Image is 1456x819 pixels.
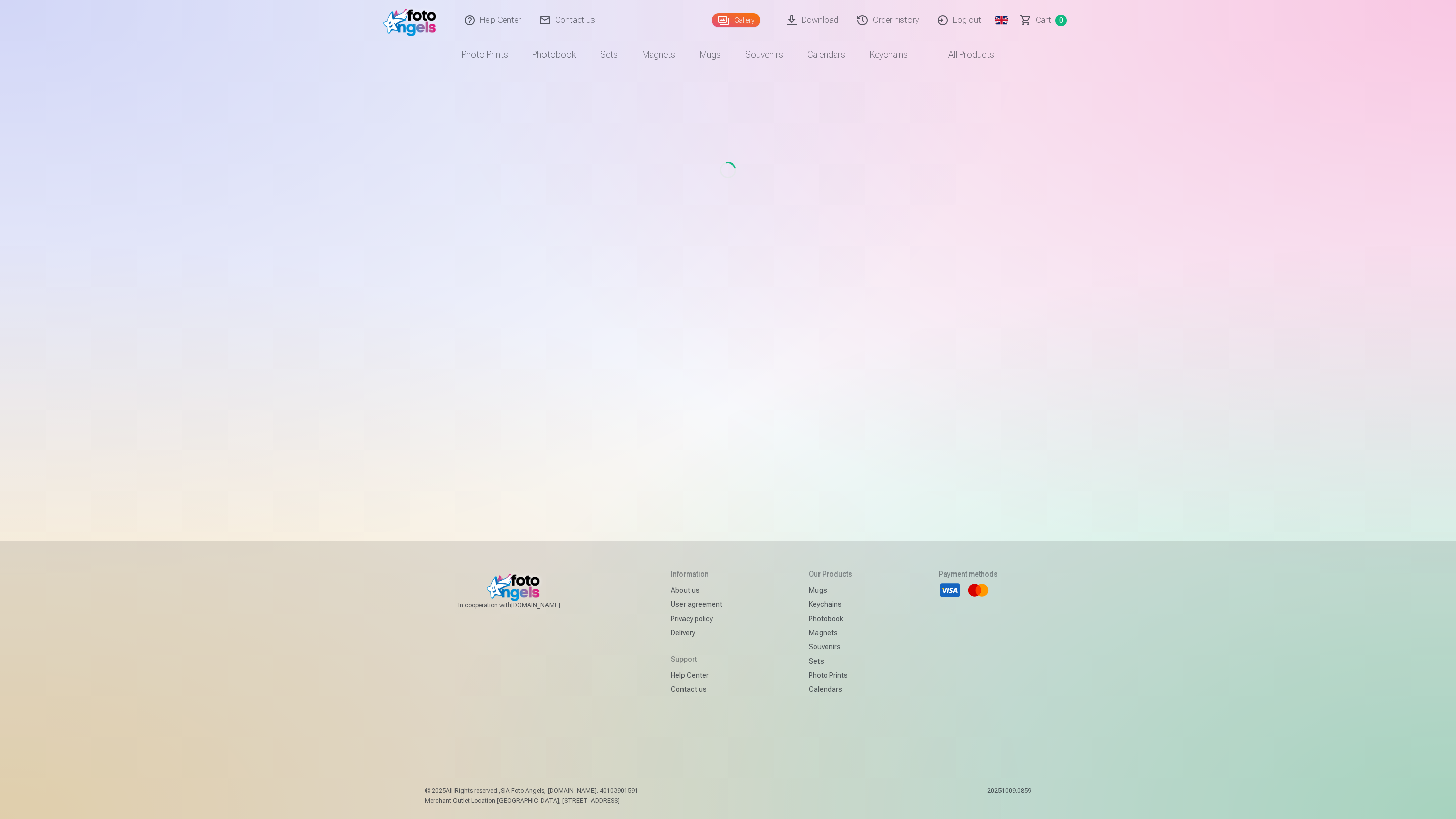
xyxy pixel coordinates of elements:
a: Keychains [857,40,920,69]
a: Mugs [688,40,733,69]
a: Keychains [809,597,852,611]
a: Sets [809,654,852,668]
a: Photobook [520,40,588,69]
a: [DOMAIN_NAME] [511,601,584,609]
a: Calendars [809,682,852,697]
a: User agreement [671,597,722,611]
h5: Our products [809,569,852,579]
a: All products [920,40,1007,69]
a: Help Center [671,668,722,682]
p: © 2025 All Rights reserved. , [425,787,639,795]
h5: Payment methods [939,569,998,579]
span: 0 [1055,15,1067,26]
p: 20251009.0859 [987,787,1031,805]
a: Photobook [809,611,852,626]
a: Gallery [712,13,760,27]
h5: Information [671,569,722,579]
h5: Support [671,654,722,664]
a: Calendars [795,40,857,69]
span: SIA Foto Angels, [DOMAIN_NAME]. 40103901591 [500,787,639,794]
a: About us [671,583,722,597]
li: Visa [939,579,961,601]
span: Сart [1036,14,1051,26]
a: Contact us [671,682,722,697]
span: In cooperation with [458,601,584,609]
li: Mastercard [967,579,989,601]
a: Souvenirs [809,640,852,654]
img: /fa2 [383,4,441,36]
a: Magnets [809,626,852,640]
a: Photo prints [809,668,852,682]
a: Photo prints [449,40,520,69]
a: Sets [588,40,630,69]
a: Magnets [630,40,688,69]
a: Mugs [809,583,852,597]
p: Merchant Outlet Location [GEOGRAPHIC_DATA], [STREET_ADDRESS] [425,797,639,805]
a: Privacy policy [671,611,722,626]
a: Souvenirs [733,40,795,69]
a: Delivery [671,626,722,640]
